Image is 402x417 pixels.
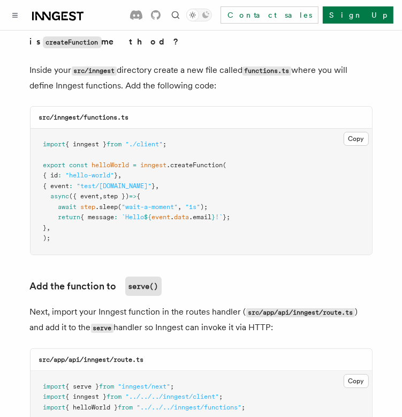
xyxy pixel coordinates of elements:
[66,404,118,411] span: { helloWorld }
[122,203,178,211] span: "wait-a-moment"
[66,393,107,400] span: { inngest }
[221,6,318,24] a: Contact sales
[43,234,51,242] span: );
[43,36,102,48] code: createFunction
[122,213,145,221] span: `Hello
[219,393,223,400] span: ;
[201,203,208,211] span: );
[66,140,107,148] span: { inngest }
[70,192,100,200] span: ({ event
[43,182,70,190] span: { event
[171,213,175,221] span: .
[43,172,58,179] span: { id
[58,203,77,211] span: await
[9,9,21,21] button: Toggle navigation
[115,172,118,179] span: }
[39,356,144,363] code: src/app/api/inngest/route.ts
[43,383,66,390] span: import
[39,114,129,121] code: src/inngest/functions.ts
[66,172,115,179] span: "hello-world"
[81,213,115,221] span: { message
[169,9,182,21] button: Find something...
[81,203,96,211] span: step
[103,192,130,200] span: step })
[186,203,201,211] span: "1s"
[107,140,122,148] span: from
[156,182,160,190] span: ,
[137,404,242,411] span: "../../../inngest/functions"
[323,6,393,24] a: Sign Up
[141,161,167,169] span: inngest
[246,308,355,317] code: src/app/api/inngest/route.ts
[178,203,182,211] span: ,
[107,393,122,400] span: from
[70,182,73,190] span: :
[133,161,137,169] span: =
[118,172,122,179] span: ,
[100,192,103,200] span: ,
[91,324,113,333] code: serve
[30,21,215,47] strong: Learn more: What is method?
[47,224,51,232] span: ,
[212,213,216,221] span: }
[137,192,141,200] span: {
[344,132,369,146] button: Copy
[115,213,118,221] span: :
[43,404,66,411] span: import
[58,213,81,221] span: return
[344,374,369,388] button: Copy
[242,66,291,76] code: functions.ts
[51,192,70,200] span: async
[130,192,137,200] span: =>
[118,383,171,390] span: "inngest/next"
[43,224,47,232] span: }
[223,161,227,169] span: (
[43,161,66,169] span: export
[100,383,115,390] span: from
[152,213,171,221] span: event
[118,203,122,211] span: (
[167,161,223,169] span: .createFunction
[171,383,175,390] span: ;
[96,203,118,211] span: .sleep
[70,161,88,169] span: const
[152,182,156,190] span: }
[175,213,189,221] span: data
[126,393,219,400] span: "../../../inngest/client"
[186,9,212,21] button: Toggle dark mode
[30,304,373,336] p: Next, import your Inngest function in the routes handler ( ) and add it to the handler so Inngest...
[77,182,152,190] span: "test/[DOMAIN_NAME]"
[43,393,66,400] span: import
[145,213,152,221] span: ${
[118,404,133,411] span: from
[72,66,117,76] code: src/inngest
[242,404,246,411] span: ;
[43,140,66,148] span: import
[125,277,162,296] code: serve()
[30,277,162,296] a: Add the function toserve()
[223,213,231,221] span: };
[163,140,167,148] span: ;
[189,213,212,221] span: .email
[126,140,163,148] span: "./client"
[58,172,62,179] span: :
[92,161,130,169] span: helloWorld
[216,213,223,221] span: !`
[30,63,373,93] p: Inside your directory create a new file called where you will define Inngest functions. Add the f...
[66,383,100,390] span: { serve }
[30,19,373,50] summary: Learn more: What iscreateFunctionmethod?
